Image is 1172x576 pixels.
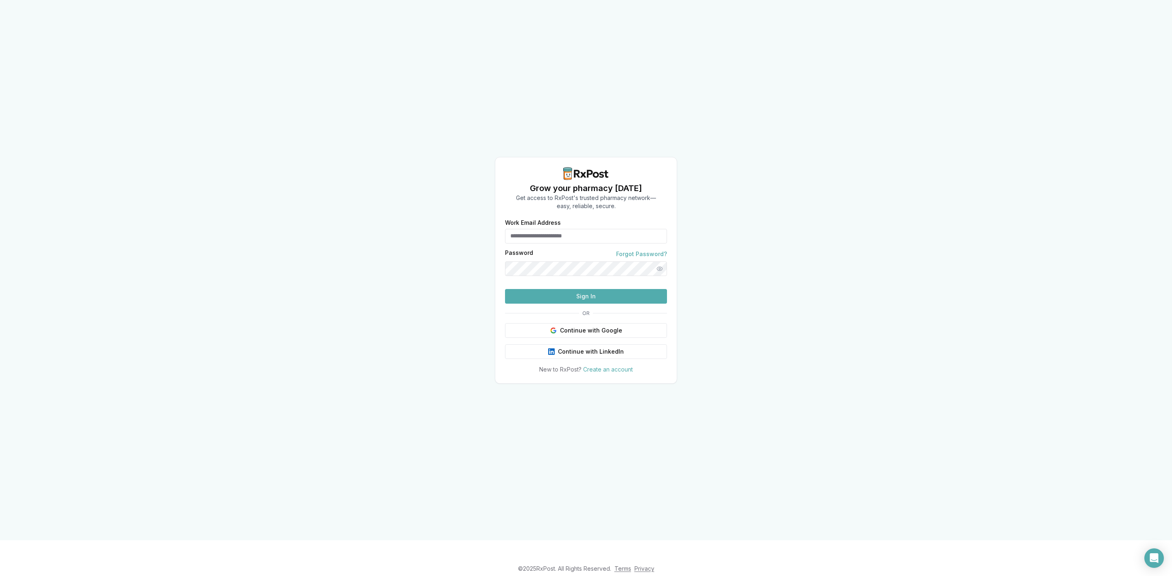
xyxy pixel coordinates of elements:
[652,261,667,276] button: Show password
[548,348,555,355] img: LinkedIn
[505,289,667,304] button: Sign In
[505,250,533,258] label: Password
[539,366,582,373] span: New to RxPost?
[634,565,654,572] a: Privacy
[1144,548,1164,568] div: Open Intercom Messenger
[579,310,593,317] span: OR
[505,344,667,359] button: Continue with LinkedIn
[560,167,612,180] img: RxPost Logo
[505,220,667,226] label: Work Email Address
[616,250,667,258] a: Forgot Password?
[516,194,656,210] p: Get access to RxPost's trusted pharmacy network— easy, reliable, secure.
[516,183,656,194] h1: Grow your pharmacy [DATE]
[583,366,633,373] a: Create an account
[505,323,667,338] button: Continue with Google
[614,565,631,572] a: Terms
[550,327,557,334] img: Google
